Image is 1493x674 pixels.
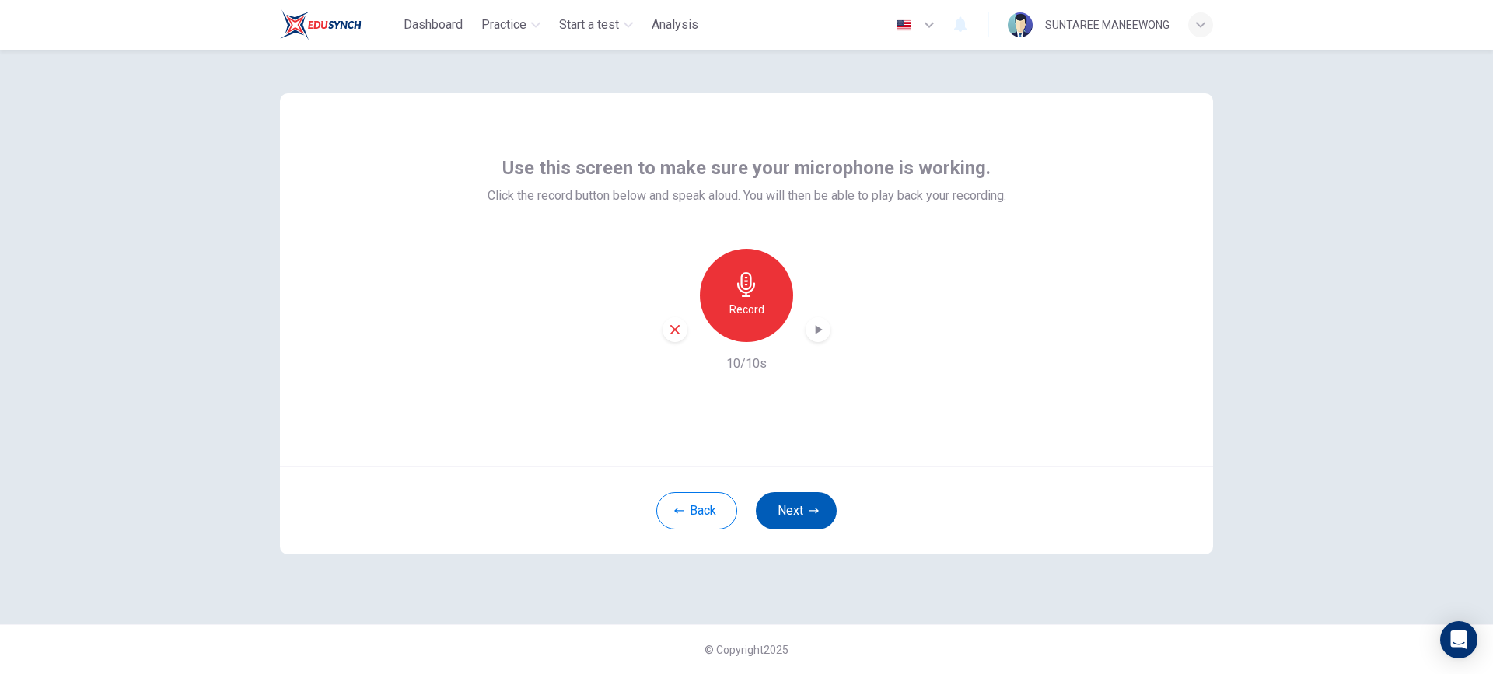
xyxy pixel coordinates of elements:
[502,155,991,180] span: Use this screen to make sure your microphone is working.
[1045,16,1170,34] div: SUNTAREE MANEEWONG
[1008,12,1033,37] img: Profile picture
[488,187,1006,205] span: Click the record button below and speak aloud. You will then be able to play back your recording.
[756,492,837,529] button: Next
[894,19,914,31] img: en
[1440,621,1477,658] div: Open Intercom Messenger
[404,16,463,34] span: Dashboard
[397,11,469,39] button: Dashboard
[652,16,698,34] span: Analysis
[656,492,737,529] button: Back
[726,354,767,373] h6: 10/10s
[280,9,397,40] a: Train Test logo
[559,16,619,34] span: Start a test
[481,16,526,34] span: Practice
[645,11,705,39] button: Analysis
[729,300,764,319] h6: Record
[280,9,362,40] img: Train Test logo
[475,11,547,39] button: Practice
[553,11,639,39] button: Start a test
[700,249,793,342] button: Record
[705,644,788,656] span: © Copyright 2025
